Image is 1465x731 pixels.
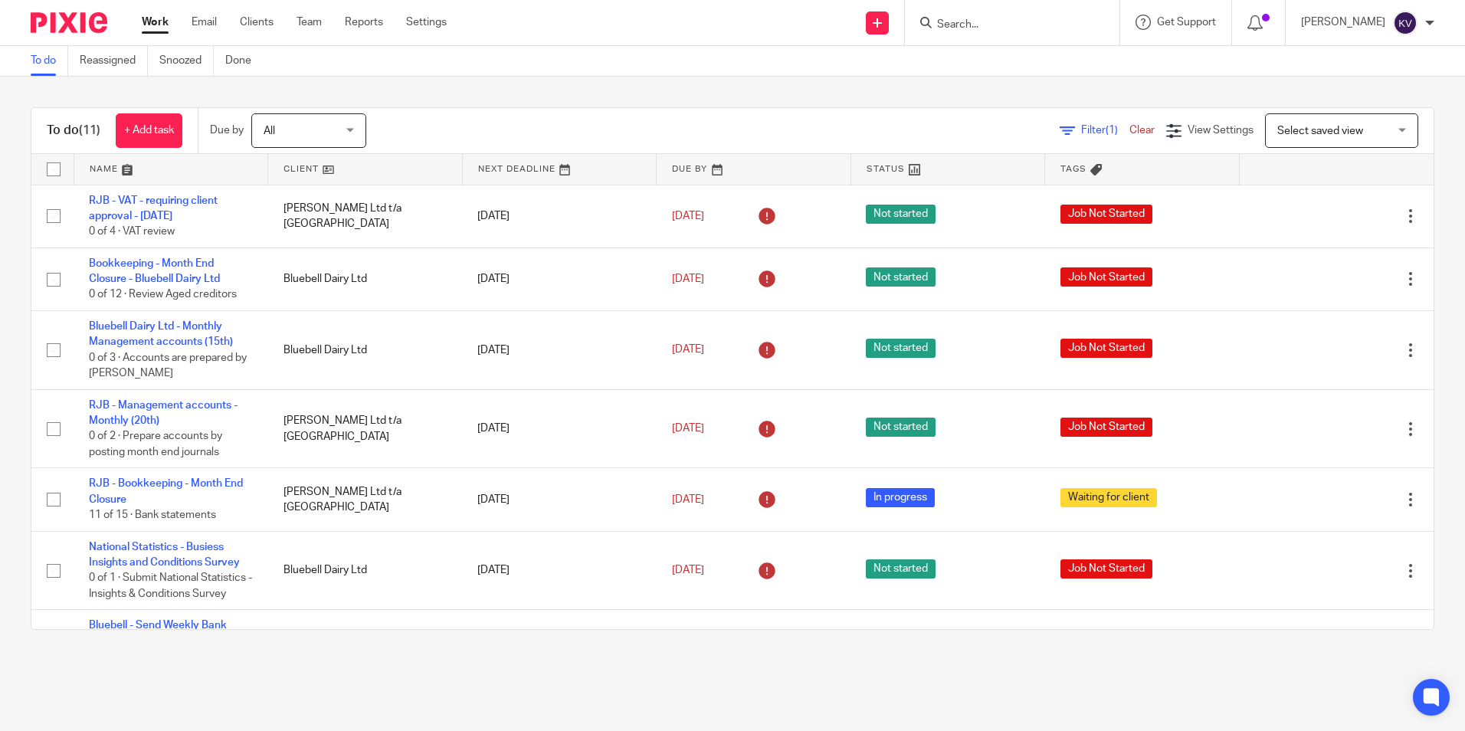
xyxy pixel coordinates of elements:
[462,610,657,720] td: [DATE]
[1081,125,1129,136] span: Filter
[268,185,463,247] td: [PERSON_NAME] Ltd t/a [GEOGRAPHIC_DATA]
[1060,165,1086,173] span: Tags
[672,494,704,505] span: [DATE]
[672,274,704,284] span: [DATE]
[268,468,463,531] td: [PERSON_NAME] Ltd t/a [GEOGRAPHIC_DATA]
[866,205,936,224] span: Not started
[936,18,1073,32] input: Search
[672,565,704,575] span: [DATE]
[268,247,463,310] td: Bluebell Dairy Ltd
[116,113,182,148] a: + Add task
[1060,339,1152,358] span: Job Not Started
[47,123,100,139] h1: To do
[672,345,704,356] span: [DATE]
[225,46,263,76] a: Done
[1060,559,1152,579] span: Job Not Started
[89,290,237,300] span: 0 of 12 · Review Aged creditors
[866,267,936,287] span: Not started
[1060,488,1157,507] span: Waiting for client
[1188,125,1254,136] span: View Settings
[406,15,447,30] a: Settings
[462,531,657,610] td: [DATE]
[462,185,657,247] td: [DATE]
[192,15,217,30] a: Email
[1106,125,1118,136] span: (1)
[79,124,100,136] span: (11)
[345,15,383,30] a: Reports
[89,195,218,221] a: RJB - VAT - requiring client approval - [DATE]
[462,468,657,531] td: [DATE]
[462,389,657,468] td: [DATE]
[89,510,216,520] span: 11 of 15 · Bank statements
[142,15,169,30] a: Work
[89,226,175,237] span: 0 of 4 · VAT review
[866,488,935,507] span: In progress
[89,542,240,568] a: National Statistics - Busiess Insights and Conditions Survey
[866,418,936,437] span: Not started
[268,389,463,468] td: [PERSON_NAME] Ltd t/a [GEOGRAPHIC_DATA]
[89,258,220,284] a: Bookkeeping - Month End Closure - Bluebell Dairy Ltd
[210,123,244,138] p: Due by
[89,400,238,426] a: RJB - Management accounts - Monthly (20th)
[89,573,252,600] span: 0 of 1 · Submit National Statistics - Insights & Conditions Survey
[240,15,274,30] a: Clients
[672,211,704,221] span: [DATE]
[1277,126,1363,136] span: Select saved view
[1157,17,1216,28] span: Get Support
[89,478,243,504] a: RJB - Bookkeeping - Month End Closure
[1060,418,1152,437] span: Job Not Started
[866,559,936,579] span: Not started
[268,610,463,720] td: Bluebell Dairy Ltd
[268,531,463,610] td: Bluebell Dairy Ltd
[89,321,233,347] a: Bluebell Dairy Ltd - Monthly Management accounts (15th)
[264,126,275,136] span: All
[462,310,657,389] td: [DATE]
[1129,125,1155,136] a: Clear
[80,46,148,76] a: Reassigned
[89,620,227,646] a: Bluebell - Send Weekly Bank Statements/Allstar
[866,339,936,358] span: Not started
[159,46,214,76] a: Snoozed
[89,431,222,458] span: 0 of 2 · Prepare accounts by posting month end journals
[89,352,247,379] span: 0 of 3 · Accounts are prepared by [PERSON_NAME]
[1060,205,1152,224] span: Job Not Started
[1301,15,1385,30] p: [PERSON_NAME]
[462,247,657,310] td: [DATE]
[268,310,463,389] td: Bluebell Dairy Ltd
[297,15,322,30] a: Team
[31,46,68,76] a: To do
[672,423,704,434] span: [DATE]
[1393,11,1417,35] img: svg%3E
[1060,267,1152,287] span: Job Not Started
[31,12,107,33] img: Pixie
